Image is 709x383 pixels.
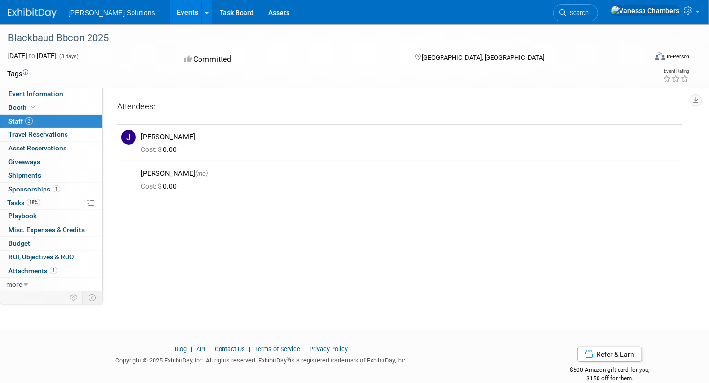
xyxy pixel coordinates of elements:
[588,51,690,65] div: Event Format
[195,170,208,177] span: (me)
[83,291,103,304] td: Toggle Event Tabs
[66,291,83,304] td: Personalize Event Tab Strip
[422,54,544,61] span: [GEOGRAPHIC_DATA], [GEOGRAPHIC_DATA]
[53,185,60,192] span: 1
[8,267,57,275] span: Attachments
[7,69,28,79] td: Tags
[287,356,290,362] sup: ®
[0,278,102,291] a: more
[0,223,102,236] a: Misc. Expenses & Credits
[31,105,36,110] i: Booth reservation complete
[25,117,33,125] span: 2
[246,345,253,353] span: |
[7,52,57,60] span: [DATE] [DATE]
[141,132,678,142] div: [PERSON_NAME]
[8,90,63,98] span: Event Information
[8,185,60,193] span: Sponsorships
[141,146,180,153] span: 0.00
[58,53,79,60] span: (3 days)
[7,199,40,207] span: Tasks
[0,142,102,155] a: Asset Reservations
[4,29,631,47] div: Blackbaud Bbcon 2025
[0,101,102,114] a: Booth
[8,253,74,261] span: ROI, Objectives & ROO
[207,345,213,353] span: |
[0,210,102,223] a: Playbook
[577,347,642,362] a: Refer & Earn
[530,360,689,382] div: $500 Amazon gift card for you,
[0,237,102,250] a: Budget
[8,117,33,125] span: Staff
[8,171,41,179] span: Shipments
[8,104,38,111] span: Booth
[0,87,102,101] a: Event Information
[566,9,589,17] span: Search
[302,345,308,353] span: |
[0,128,102,141] a: Travel Reservations
[215,345,245,353] a: Contact Us
[8,144,66,152] span: Asset Reservations
[196,345,205,353] a: API
[141,182,163,190] span: Cost: $
[310,345,348,353] a: Privacy Policy
[666,53,689,60] div: In-Person
[7,354,515,365] div: Copyright © 2025 ExhibitDay, Inc. All rights reserved. ExhibitDay is a registered trademark of Ex...
[117,101,682,114] div: Attendees:
[0,115,102,128] a: Staff2
[141,182,180,190] span: 0.00
[50,267,57,274] span: 1
[8,158,40,166] span: Giveaways
[181,51,399,68] div: Committed
[0,183,102,196] a: Sponsorships1
[0,155,102,169] a: Giveaways
[188,345,195,353] span: |
[175,345,187,353] a: Blog
[27,52,37,60] span: to
[663,69,689,74] div: Event Rating
[141,169,678,178] div: [PERSON_NAME]
[8,226,85,234] span: Misc. Expenses & Credits
[141,146,163,153] span: Cost: $
[530,374,689,383] div: $150 off for them.
[655,52,665,60] img: Format-Inperson.png
[8,239,30,247] span: Budget
[0,169,102,182] a: Shipments
[6,280,22,288] span: more
[8,8,57,18] img: ExhibitDay
[0,264,102,277] a: Attachments1
[68,9,155,17] span: [PERSON_NAME] Solutions
[611,5,680,16] img: Vanessa Chambers
[121,130,136,145] img: J.jpg
[254,345,300,353] a: Terms of Service
[553,4,598,21] a: Search
[0,196,102,210] a: Tasks18%
[0,251,102,264] a: ROI, Objectives & ROO
[27,199,40,206] span: 18%
[8,130,68,138] span: Travel Reservations
[8,212,37,220] span: Playbook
